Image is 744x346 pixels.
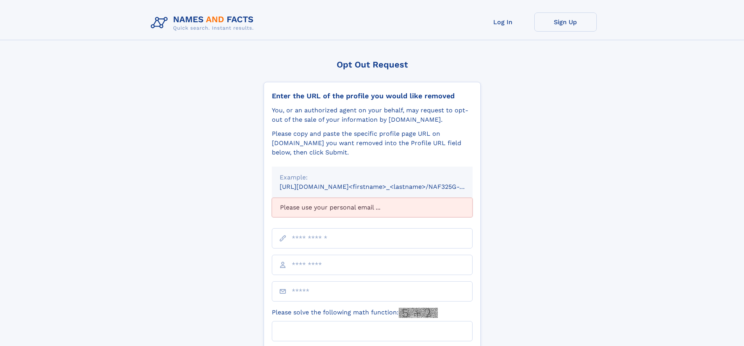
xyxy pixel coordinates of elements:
div: Enter the URL of the profile you would like removed [272,92,473,100]
img: Logo Names and Facts [148,12,260,34]
div: Opt Out Request [264,60,481,69]
div: Example: [280,173,465,182]
div: You, or an authorized agent on your behalf, may request to opt-out of the sale of your informatio... [272,106,473,124]
div: Please use your personal email ... [272,198,473,217]
small: [URL][DOMAIN_NAME]<firstname>_<lastname>/NAF325G-xxxxxxxx [280,183,487,190]
a: Sign Up [534,12,597,32]
a: Log In [472,12,534,32]
div: Please copy and paste the specific profile page URL on [DOMAIN_NAME] you want removed into the Pr... [272,129,473,157]
label: Please solve the following math function: [272,308,438,318]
